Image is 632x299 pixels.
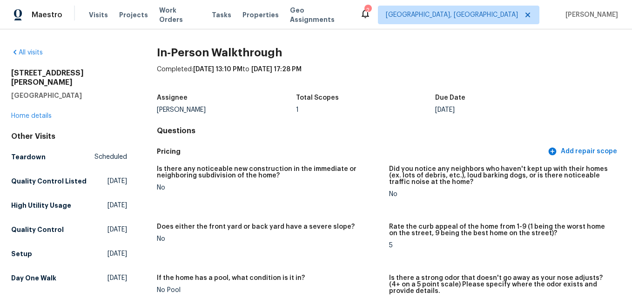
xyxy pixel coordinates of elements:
[157,107,296,113] div: [PERSON_NAME]
[242,10,279,20] span: Properties
[296,95,339,101] h5: Total Scopes
[11,197,127,214] a: High Utility Usage[DATE]
[11,152,46,162] h5: Teardown
[11,225,64,234] h5: Quality Control
[108,201,127,210] span: [DATE]
[119,10,148,20] span: Projects
[546,143,621,160] button: Add repair scope
[364,6,371,15] div: 2
[290,6,349,24] span: Geo Assignments
[389,242,613,249] div: 5
[159,6,201,24] span: Work Orders
[94,152,127,162] span: Scheduled
[386,10,518,20] span: [GEOGRAPHIC_DATA], [GEOGRAPHIC_DATA]
[389,224,613,237] h5: Rate the curb appeal of the home from 1-9 (1 being the worst home on the street, 9 being the best...
[11,113,52,119] a: Home details
[32,10,62,20] span: Maestro
[11,201,71,210] h5: High Utility Usage
[389,275,613,294] h5: Is there a strong odor that doesn't go away as your nose adjusts? (4+ on a 5 point scale) Please ...
[157,224,355,230] h5: Does either the front yard or back yard have a severe slope?
[157,236,381,242] div: No
[550,146,617,157] span: Add repair scope
[296,107,435,113] div: 1
[108,225,127,234] span: [DATE]
[108,273,127,283] span: [DATE]
[11,173,127,190] a: Quality Control Listed[DATE]
[157,184,381,191] div: No
[11,249,32,258] h5: Setup
[11,221,127,238] a: Quality Control[DATE]
[157,147,546,156] h5: Pricing
[11,177,87,186] h5: Quality Control Listed
[157,275,305,281] h5: If the home has a pool, what condition is it in?
[435,107,574,113] div: [DATE]
[108,177,127,186] span: [DATE]
[11,270,127,286] a: Day One Walk[DATE]
[11,49,43,56] a: All visits
[157,95,188,101] h5: Assignee
[11,91,127,100] h5: [GEOGRAPHIC_DATA]
[11,68,127,87] h2: [STREET_ADDRESS][PERSON_NAME]
[157,166,381,179] h5: Is there any noticeable new construction in the immediate or neighboring subdivision of the home?
[435,95,465,101] h5: Due Date
[157,126,621,136] h4: Questions
[562,10,618,20] span: [PERSON_NAME]
[157,287,381,293] div: No Pool
[11,245,127,262] a: Setup[DATE]
[11,273,56,283] h5: Day One Walk
[157,48,621,57] h2: In-Person Walkthrough
[212,12,231,18] span: Tasks
[389,166,613,185] h5: Did you notice any neighbors who haven't kept up with their homes (ex. lots of debris, etc.), lou...
[108,249,127,258] span: [DATE]
[11,132,127,141] div: Other Visits
[389,191,613,197] div: No
[11,149,127,165] a: TeardownScheduled
[193,66,242,73] span: [DATE] 13:10 PM
[251,66,302,73] span: [DATE] 17:28 PM
[157,65,621,89] div: Completed: to
[89,10,108,20] span: Visits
